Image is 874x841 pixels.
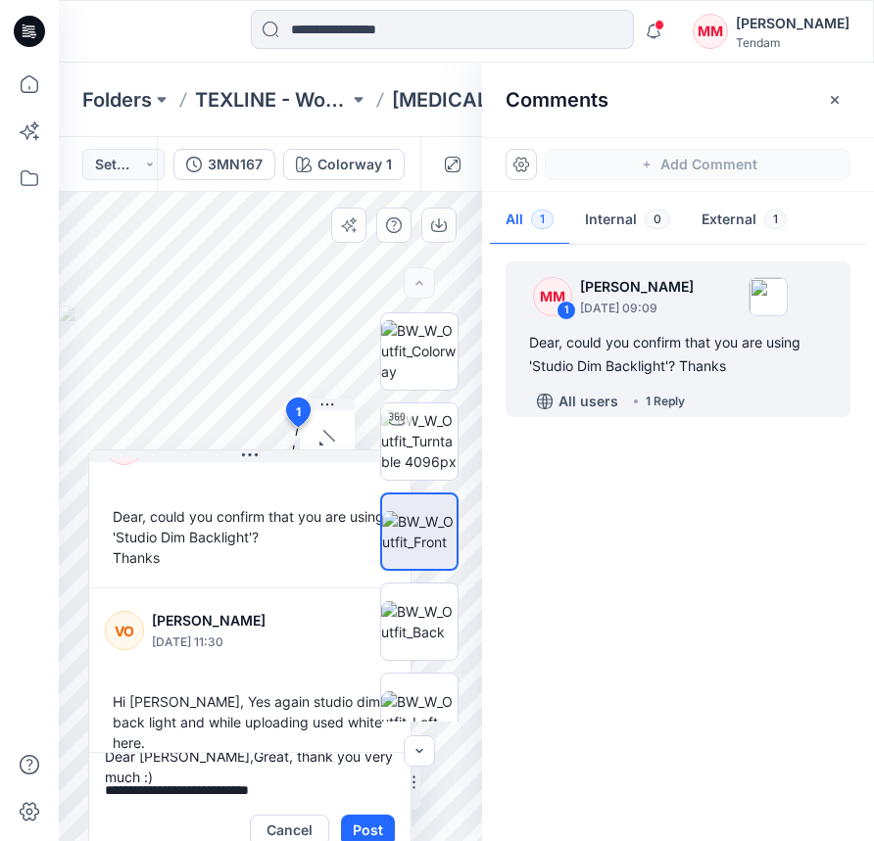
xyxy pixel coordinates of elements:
[152,609,312,632] p: [PERSON_NAME]
[506,88,608,112] h2: Comments
[646,392,685,411] div: 1 Reply
[382,511,457,552] img: BW_W_Outfit_Front
[736,35,850,50] div: Tendam
[392,86,546,114] a: [MEDICAL_DATA] 3rd ROUND
[529,386,626,417] button: All users
[283,149,405,180] button: Colorway 1
[195,86,349,114] a: TEXLINE - Women'Secret
[531,210,554,229] span: 1
[381,601,458,642] img: BW_W_Outfit_Back
[569,196,686,246] button: Internal
[152,632,312,652] p: [DATE] 11:30
[476,149,508,180] button: Details
[558,390,618,413] p: All users
[317,154,392,175] div: Colorway 1
[381,410,458,472] img: BW_W_Outfit_Turntable 4096px
[381,320,458,382] img: BW_W_Outfit_Colorway
[580,299,694,318] p: [DATE] 09:09
[173,149,275,180] button: 3MN167
[580,275,694,299] p: [PERSON_NAME]
[545,149,850,180] button: Add Comment
[82,86,152,114] a: Folders
[533,277,572,316] div: MM
[686,196,802,246] button: External
[645,210,670,229] span: 0
[105,611,144,650] div: VO
[105,683,395,761] div: Hi [PERSON_NAME], Yes again studio dim back light and while uploading used white here.
[529,331,827,378] div: Dear, could you confirm that you are using 'Studio Dim Backlight'? Thanks
[490,196,569,246] button: All
[764,210,787,229] span: 1
[736,12,850,35] div: [PERSON_NAME]
[208,154,263,175] div: 3MN167
[693,14,728,49] div: MM
[381,691,458,732] img: BW_W_Outfit_Left
[105,498,395,576] div: Dear, could you confirm that you are using 'Studio Dim Backlight'? Thanks
[557,301,576,320] div: 1
[296,403,301,421] span: 1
